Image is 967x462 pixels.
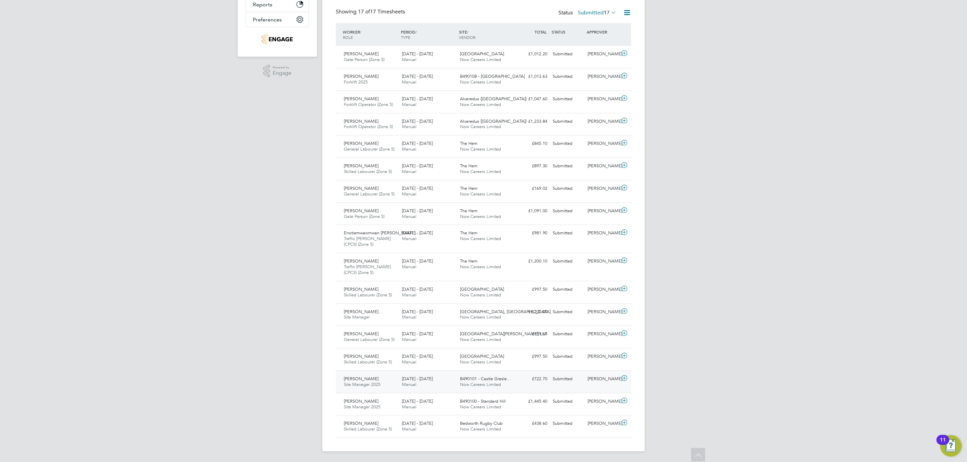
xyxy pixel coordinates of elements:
span: Gate Person (Zone 5) [344,57,384,62]
button: Preferences [246,12,309,27]
div: SITE [457,26,515,43]
div: [PERSON_NAME] [585,183,620,194]
span: Reports [253,1,272,8]
div: Submitted [550,284,585,295]
div: Submitted [550,418,585,429]
span: Now Careers Limited [460,264,501,270]
span: [DATE] - [DATE] [402,420,433,426]
div: APPROVER [585,26,620,38]
span: [DATE] - [DATE] [402,51,433,57]
span: VENDOR [459,35,475,40]
a: Go to home page [246,34,309,45]
span: Now Careers Limited [460,404,501,410]
div: [PERSON_NAME] [585,49,620,60]
div: [PERSON_NAME] [585,94,620,105]
span: [DATE] - [DATE] [402,118,433,124]
span: Preferences [253,16,282,23]
div: Submitted [550,206,585,217]
span: Now Careers Limited [460,214,501,219]
span: Skilled Labourer (Zone 5) [344,169,392,174]
span: The Hem [460,185,477,191]
span: Manual [402,426,416,432]
span: Manual [402,236,416,241]
div: £997.50 [515,284,550,295]
span: [PERSON_NAME] [344,286,378,292]
span: Manual [402,359,416,365]
span: [DATE] - [DATE] [402,376,433,382]
div: [PERSON_NAME] [585,161,620,172]
div: WORKER [341,26,399,43]
span: [PERSON_NAME] [344,140,378,146]
span: Bedworth Rugby Club [460,420,503,426]
span: Enotiemwaomwan [PERSON_NAME]… [344,230,420,236]
div: Submitted [550,228,585,239]
span: Skilled Labourer (Zone 5) [344,359,392,365]
span: [DATE] - [DATE] [402,258,433,264]
span: TOTAL [535,29,547,35]
span: The Hem [460,258,477,264]
div: Submitted [550,351,585,362]
div: [PERSON_NAME] [585,329,620,340]
span: Site Manager 2025 [344,382,380,387]
div: STATUS [550,26,585,38]
span: Manual [402,314,416,320]
div: [PERSON_NAME] [585,228,620,239]
div: Submitted [550,49,585,60]
span: 17 [604,9,610,16]
span: Skilled Labourer (Zone 5) [344,292,392,298]
div: £1,091.00 [515,206,550,217]
span: [DATE] - [DATE] [402,185,433,191]
span: Now Careers Limited [460,236,501,241]
span: [PERSON_NAME] [344,376,378,382]
span: Manual [402,337,416,342]
span: [DATE] - [DATE] [402,331,433,337]
div: £1,013.63 [515,71,550,82]
div: £1,233.84 [515,116,550,127]
a: Powered byEngage [263,65,292,77]
div: Submitted [550,306,585,317]
span: / [467,29,468,35]
div: £1,200.00 [515,306,550,317]
span: Manual [402,57,416,62]
div: Submitted [550,373,585,385]
span: Alvaredus ([GEOGRAPHIC_DATA]) [460,118,526,124]
span: [PERSON_NAME] [344,96,378,102]
div: £897.30 [515,161,550,172]
span: Now Careers Limited [460,426,501,432]
div: [PERSON_NAME] [585,284,620,295]
div: Submitted [550,138,585,149]
span: Manual [402,146,416,152]
span: [PERSON_NAME] [344,258,378,264]
div: [PERSON_NAME] [585,351,620,362]
span: Forklift 2025 [344,79,368,85]
span: Now Careers Limited [460,382,501,387]
span: / [360,29,361,35]
div: Submitted [550,116,585,127]
div: Submitted [550,256,585,267]
span: Now Careers Limited [460,191,501,197]
div: PERIOD [399,26,457,43]
span: Alvaredus ([GEOGRAPHIC_DATA]) [460,96,526,102]
span: Manual [402,102,416,107]
span: Now Careers Limited [460,359,501,365]
span: [DATE] - [DATE] [402,140,433,146]
div: Submitted [550,183,585,194]
span: Now Careers Limited [460,314,501,320]
div: £1,012.20 [515,49,550,60]
div: Submitted [550,161,585,172]
div: [PERSON_NAME] [585,418,620,429]
span: General Labourer (Zone 5) [344,337,395,342]
span: Now Careers Limited [460,146,501,152]
div: [PERSON_NAME] [585,116,620,127]
span: Manual [402,264,416,270]
span: Skilled Labourer (Zone 5) [344,426,392,432]
div: [PERSON_NAME] [585,373,620,385]
span: Now Careers Limited [460,292,501,298]
div: £438.60 [515,418,550,429]
span: [PERSON_NAME] [344,331,378,337]
span: [GEOGRAPHIC_DATA] [460,353,504,359]
span: 17 Timesheets [358,8,405,15]
div: £845.10 [515,138,550,149]
span: [DATE] - [DATE] [402,208,433,214]
span: B490108 - [GEOGRAPHIC_DATA] [460,73,525,79]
